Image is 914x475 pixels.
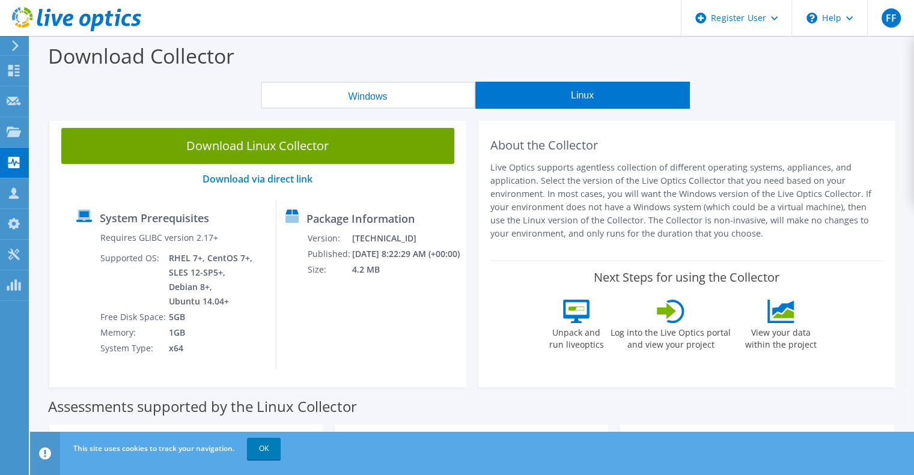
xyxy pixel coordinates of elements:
td: Version: [307,231,351,246]
a: Download Linux Collector [61,128,454,164]
td: 4.2 MB [352,262,461,277]
label: Log into the Live Optics portal and view your project [610,323,731,351]
label: Assessments supported by the Linux Collector [48,401,357,413]
label: System Prerequisites [100,212,209,224]
td: Size: [307,262,351,277]
td: [DATE] 8:22:29 AM (+00:00) [352,246,461,262]
label: Next Steps for using the Collector [594,270,779,285]
td: Supported OS: [100,250,168,309]
td: 5GB [168,309,255,325]
svg: \n [806,13,817,23]
label: Unpack and run liveoptics [549,323,604,351]
td: Published: [307,246,351,262]
p: Live Optics supports agentless collection of different operating systems, appliances, and applica... [490,161,883,240]
span: This site uses cookies to track your navigation. [73,443,234,453]
label: Requires GLIBC version 2.17+ [100,232,218,244]
td: 1GB [168,325,255,340]
td: [TECHNICAL_ID] [352,231,461,246]
button: Linux [475,82,690,109]
a: Download via direct link [203,172,312,186]
button: Windows [261,82,475,109]
td: RHEL 7+, CentOS 7+, SLES 12-SP5+, Debian 8+, Ubuntu 14.04+ [168,250,255,309]
td: x64 [168,340,255,356]
td: Memory: [100,325,168,340]
span: FF [882,8,901,28]
td: System Type: [100,340,168,356]
a: OK [247,438,281,459]
label: Download Collector [48,42,234,70]
label: View your data within the project [737,323,824,351]
td: Free Disk Space: [100,309,168,325]
h2: About the Collector [490,138,883,153]
label: Package Information [306,213,414,225]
